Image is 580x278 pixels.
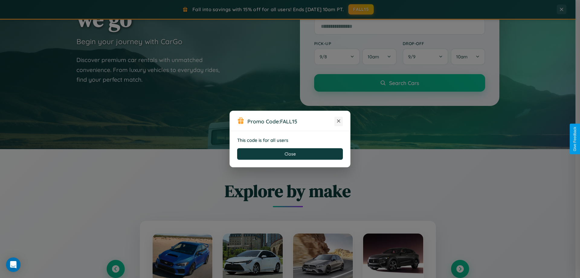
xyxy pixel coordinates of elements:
strong: This code is for all users [237,137,288,143]
h3: Promo Code: [247,118,334,125]
b: FALL15 [280,118,297,125]
div: Give Feedback [573,127,577,151]
button: Close [237,148,343,160]
div: Open Intercom Messenger [6,257,21,272]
